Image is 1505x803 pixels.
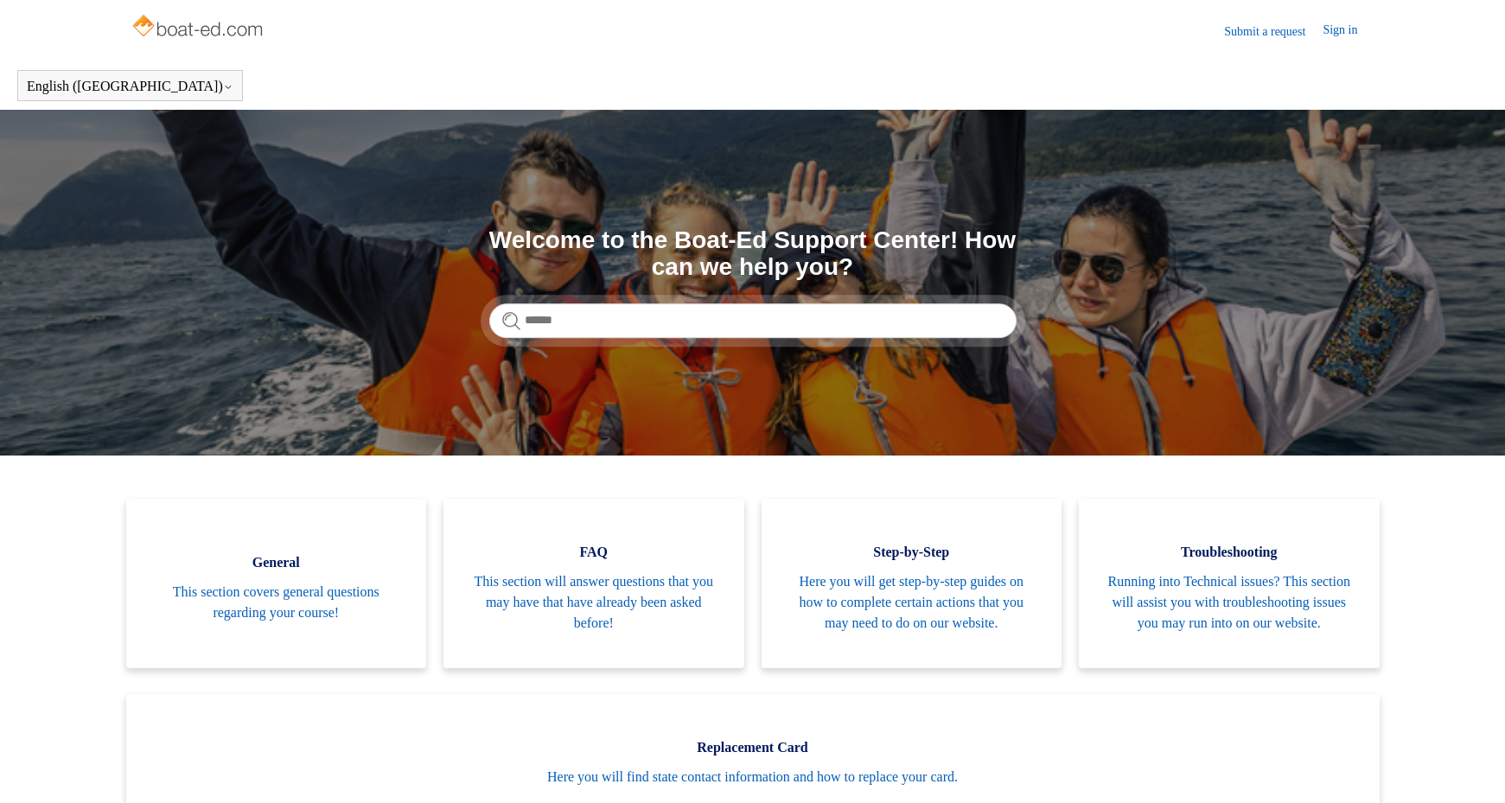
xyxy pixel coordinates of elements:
a: General This section covers general questions regarding your course! [126,499,427,668]
span: Here you will get step-by-step guides on how to complete certain actions that you may need to do ... [788,571,1036,634]
span: Replacement Card [152,737,1354,758]
span: General [152,552,401,573]
a: FAQ This section will answer questions that you may have that have already been asked before! [443,499,744,668]
span: Step-by-Step [788,542,1036,563]
span: This section will answer questions that you may have that have already been asked before! [469,571,718,634]
img: Boat-Ed Help Center home page [131,10,268,45]
a: Sign in [1323,21,1374,41]
a: Submit a request [1224,22,1323,41]
span: Running into Technical issues? This section will assist you with troubleshooting issues you may r... [1105,571,1354,634]
span: FAQ [469,542,718,563]
h1: Welcome to the Boat-Ed Support Center! How can we help you? [489,227,1017,281]
input: Search [489,303,1017,338]
a: Troubleshooting Running into Technical issues? This section will assist you with troubleshooting ... [1079,499,1380,668]
a: Step-by-Step Here you will get step-by-step guides on how to complete certain actions that you ma... [762,499,1062,668]
span: This section covers general questions regarding your course! [152,582,401,623]
span: Here you will find state contact information and how to replace your card. [152,767,1354,787]
button: English ([GEOGRAPHIC_DATA]) [27,79,233,94]
span: Troubleshooting [1105,542,1354,563]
